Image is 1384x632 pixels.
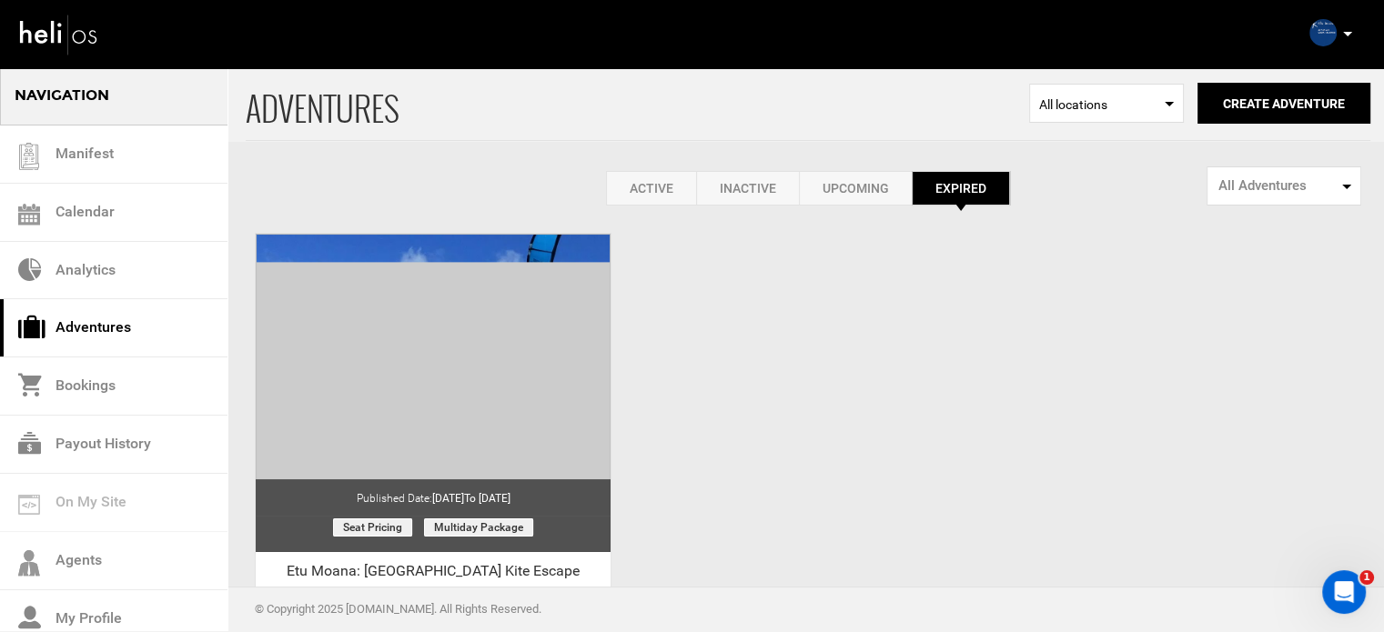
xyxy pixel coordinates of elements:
[799,171,912,206] a: Upcoming
[246,66,1029,140] span: ADVENTURES
[696,171,799,206] a: Inactive
[1029,84,1184,123] span: Select box activate
[1039,95,1174,114] span: All locations
[432,492,510,505] span: [DATE]
[18,204,40,226] img: calendar.svg
[424,518,533,537] span: Multiday package
[1197,83,1370,124] button: Create Adventure
[18,495,40,515] img: on_my_site.svg
[1359,570,1374,585] span: 1
[1218,176,1338,196] span: All Adventures
[333,518,412,537] span: Seat Pricing
[912,171,1010,206] a: Expired
[256,561,611,588] div: Etu Moana: [GEOGRAPHIC_DATA] Kite Escape
[606,171,696,206] a: Active
[256,479,611,507] div: Published Date:
[1322,570,1366,614] iframe: Intercom live chat
[1309,19,1337,46] img: img_2369262cbde95e90c0ad0a0fc13b2663.png
[464,492,510,505] span: to [DATE]
[15,143,43,170] img: guest-list.svg
[18,10,100,58] img: heli-logo
[1207,166,1361,206] button: All Adventures
[18,550,40,577] img: agents-icon.svg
